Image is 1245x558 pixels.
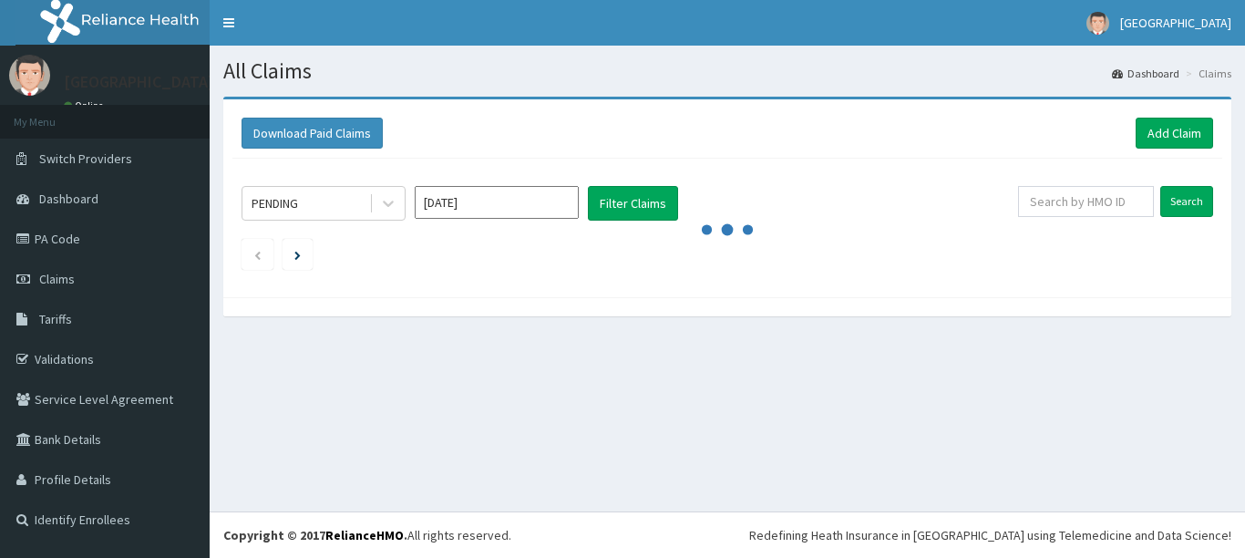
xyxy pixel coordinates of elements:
[325,527,404,543] a: RelianceHMO
[64,74,214,90] p: [GEOGRAPHIC_DATA]
[39,191,98,207] span: Dashboard
[223,59,1231,83] h1: All Claims
[1136,118,1213,149] a: Add Claim
[1120,15,1231,31] span: [GEOGRAPHIC_DATA]
[223,527,407,543] strong: Copyright © 2017 .
[253,246,262,263] a: Previous page
[242,118,383,149] button: Download Paid Claims
[64,99,108,112] a: Online
[39,271,75,287] span: Claims
[415,186,579,219] input: Select Month and Year
[749,526,1231,544] div: Redefining Heath Insurance in [GEOGRAPHIC_DATA] using Telemedicine and Data Science!
[1018,186,1154,217] input: Search by HMO ID
[700,202,755,257] svg: audio-loading
[39,150,132,167] span: Switch Providers
[9,55,50,96] img: User Image
[39,311,72,327] span: Tariffs
[294,246,301,263] a: Next page
[1160,186,1213,217] input: Search
[252,194,298,212] div: PENDING
[588,186,678,221] button: Filter Claims
[1112,66,1179,81] a: Dashboard
[210,511,1245,558] footer: All rights reserved.
[1181,66,1231,81] li: Claims
[1086,12,1109,35] img: User Image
